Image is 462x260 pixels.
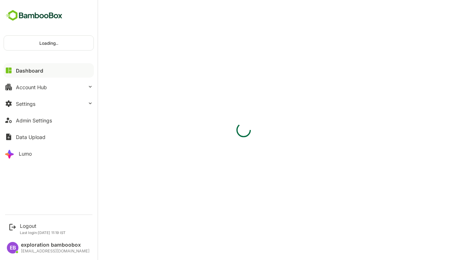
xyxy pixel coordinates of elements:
div: exploration bamboobox [21,242,90,248]
button: Admin Settings [4,113,94,127]
div: Logout [20,223,66,229]
button: Account Hub [4,80,94,94]
button: Lumo [4,146,94,161]
div: [EMAIL_ADDRESS][DOMAIN_NAME] [21,249,90,253]
img: BambooboxFullLogoMark.5f36c76dfaba33ec1ec1367b70bb1252.svg [4,9,65,22]
p: Last login: [DATE] 11:19 IST [20,230,66,235]
button: Data Upload [4,130,94,144]
div: Dashboard [16,68,43,74]
div: Data Upload [16,134,45,140]
div: EB [7,242,18,253]
button: Dashboard [4,63,94,78]
div: Settings [16,101,35,107]
div: Account Hub [16,84,47,90]
div: Loading.. [4,36,93,50]
div: Admin Settings [16,117,52,123]
div: Lumo [19,151,32,157]
button: Settings [4,96,94,111]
